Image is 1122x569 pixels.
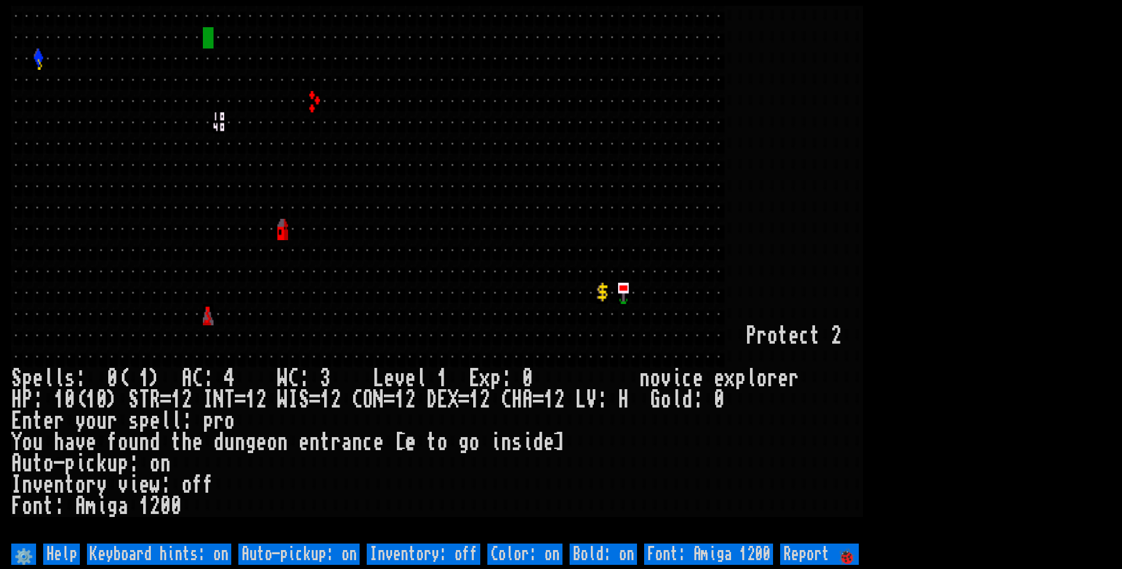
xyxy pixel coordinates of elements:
div: e [544,432,554,453]
div: g [107,496,118,517]
div: R [150,389,160,410]
input: Keyboard hints: on [87,544,231,565]
div: D [426,389,437,410]
div: = [160,389,171,410]
div: v [33,474,43,496]
div: 2 [331,389,341,410]
div: : [501,368,512,389]
div: ] [554,432,565,453]
div: A [522,389,533,410]
div: d [150,432,160,453]
div: r [54,410,64,432]
div: : [203,368,214,389]
div: 0 [107,368,118,389]
div: : [128,453,139,474]
div: n [22,474,33,496]
div: 1 [171,389,182,410]
div: 1 [320,389,331,410]
div: a [341,432,352,453]
div: g [458,432,469,453]
div: t [810,325,820,347]
div: e [43,474,54,496]
div: r [214,410,224,432]
div: : [33,389,43,410]
div: f [107,432,118,453]
div: C [192,368,203,389]
div: o [437,432,448,453]
div: k [96,453,107,474]
div: t [171,432,182,453]
div: t [64,474,75,496]
div: W [277,389,288,410]
div: c [799,325,810,347]
div: P [22,389,33,410]
div: t [43,496,54,517]
div: S [128,389,139,410]
div: n [235,432,245,453]
div: A [75,496,86,517]
div: X [448,389,458,410]
div: O [363,389,373,410]
div: e [139,474,150,496]
div: p [22,368,33,389]
div: 0 [160,496,171,517]
div: i [671,368,682,389]
div: I [288,389,299,410]
div: y [75,410,86,432]
div: E [11,410,22,432]
div: d [682,389,693,410]
div: o [767,325,778,347]
div: L [575,389,586,410]
div: p [203,410,214,432]
div: S [11,368,22,389]
div: N [373,389,384,410]
div: E [469,368,480,389]
div: e [384,368,395,389]
div: t [33,453,43,474]
div: T [224,389,235,410]
div: = [235,389,245,410]
div: W [277,368,288,389]
div: e [693,368,703,389]
div: o [267,432,277,453]
div: x [725,368,735,389]
input: Help [43,544,80,565]
div: o [22,432,33,453]
input: Bold: on [570,544,637,565]
div: 2 [256,389,267,410]
div: t [320,432,331,453]
div: = [384,389,395,410]
div: e [373,432,384,453]
div: 2 [554,389,565,410]
div: o [118,432,128,453]
div: n [22,410,33,432]
div: t [778,325,788,347]
div: i [522,432,533,453]
div: l [671,389,682,410]
div: r [767,368,778,389]
div: r [756,325,767,347]
div: o [22,496,33,517]
div: 3 [320,368,331,389]
div: f [192,474,203,496]
div: l [54,368,64,389]
div: y [96,474,107,496]
div: w [150,474,160,496]
div: 2 [480,389,490,410]
div: T [139,389,150,410]
div: o [75,474,86,496]
input: Font: Amiga 1200 [644,544,773,565]
div: g [245,432,256,453]
div: u [22,453,33,474]
div: i [490,432,501,453]
div: 2 [182,389,192,410]
div: = [458,389,469,410]
div: [ [395,432,405,453]
div: N [214,389,224,410]
div: : [160,474,171,496]
div: f [203,474,214,496]
div: n [277,432,288,453]
div: ( [75,389,86,410]
div: p [118,453,128,474]
div: l [160,410,171,432]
